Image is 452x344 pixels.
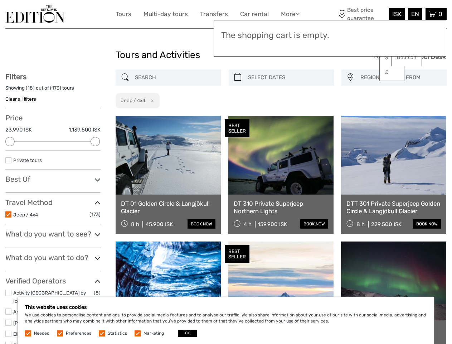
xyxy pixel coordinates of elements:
button: REGION / STARTS FROM [357,72,443,83]
div: Showing ( ) out of ( ) tours [5,85,101,96]
span: 4 h [244,221,252,228]
button: Open LiveChat chat widget [82,11,91,20]
input: SEARCH [132,71,217,84]
a: [PERSON_NAME] [13,320,52,326]
a: Private tours [13,157,42,163]
label: Preferences [66,330,91,336]
span: Best price guarantee [336,6,387,22]
input: SELECT DATES [245,71,330,84]
button: OK [178,330,197,337]
span: ISK [392,10,402,18]
a: Elite-Chauffeur [13,331,48,337]
h5: This website uses cookies [25,304,427,310]
div: EN [408,8,422,20]
div: 229.500 ISK [371,221,402,228]
a: Tours [116,9,131,19]
a: Clear all filters [5,96,36,102]
label: Statistics [108,330,127,336]
h3: Best Of [5,175,101,183]
span: 8 h [356,221,365,228]
span: (8) [94,289,101,297]
label: 1.139.500 ISK [69,126,101,134]
a: $ [380,51,404,64]
h1: Tours and Activities [116,49,336,61]
a: book now [413,219,441,229]
span: 8 h [131,221,139,228]
img: The Reykjavík Edition [5,5,65,23]
a: Transfers [200,9,228,19]
img: PurchaseViaTourDesk.png [374,52,447,61]
a: Jeep / 4x4 [13,212,38,218]
a: DTT 301 Private Superjeep Golden Circle & Langjökull Glacier [346,200,441,215]
div: We use cookies to personalise content and ads, to provide social media features and to analyse ou... [18,297,434,344]
label: 18 [28,85,33,91]
span: 0 [437,10,443,18]
h3: What do you want to see? [5,230,101,238]
a: Multi-day tours [144,9,188,19]
div: BEST SELLER [225,119,249,137]
div: 45.900 ISK [146,221,173,228]
span: (173) [89,210,101,219]
a: book now [300,219,328,229]
label: 173 [52,85,59,91]
label: Marketing [144,330,164,336]
a: £ [380,66,404,79]
strong: Filters [5,72,26,81]
a: Activity [GEOGRAPHIC_DATA] by Icelandia [13,290,86,304]
a: Deutsch [392,51,422,64]
a: Car rental [240,9,269,19]
h2: Jeep / 4x4 [121,97,145,103]
label: 23.990 ISK [5,126,32,134]
a: DT 01 Golden Circle & Langjökull Glacier [121,200,215,215]
h3: The shopping cart is empty. [221,30,439,40]
button: x [146,97,156,104]
a: DT 310 Private Superjeep Northern Lights [234,200,328,215]
label: Needed [34,330,49,336]
a: More [281,9,300,19]
h3: Price [5,114,101,122]
h3: Travel Method [5,198,101,207]
p: We're away right now. Please check back later! [10,13,81,18]
div: BEST SELLER [225,245,249,263]
a: book now [188,219,215,229]
h3: What do you want to do? [5,253,101,262]
a: Arctic Adventures [13,309,53,315]
div: 159.900 ISK [258,221,287,228]
h3: Verified Operators [5,277,101,285]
